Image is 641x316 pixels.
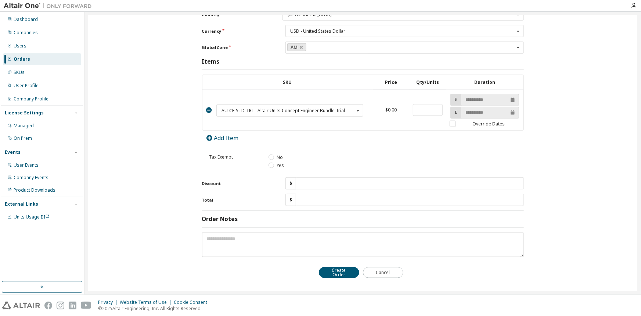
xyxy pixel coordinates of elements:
input: Total [296,194,524,206]
img: instagram.svg [57,302,64,309]
th: Duration [446,75,523,89]
p: © 2025 Altair Engineering, Inc. All Rights Reserved. [98,305,212,312]
div: Privacy [98,299,120,305]
label: Override Dates [450,121,520,127]
h3: Order Notes [202,216,238,223]
div: User Profile [14,83,39,89]
label: Currency [202,28,273,34]
span: Units Usage BI [14,214,50,220]
div: Managed [14,123,34,129]
img: linkedin.svg [69,302,76,309]
button: Create Order [319,267,359,278]
div: User Events [14,162,39,168]
th: Qty/Units [410,75,446,89]
div: Dashboard [14,17,38,22]
div: Users [14,43,26,49]
div: Product Downloads [14,187,55,193]
label: Total [202,197,273,203]
div: Company Profile [14,96,48,102]
img: facebook.svg [44,302,52,309]
div: Events [5,149,21,155]
th: Price [373,75,410,89]
div: Cookie Consent [174,299,212,305]
th: SKU [202,75,373,89]
div: SKUs [14,70,25,75]
div: USD - United States Dollar [290,29,345,33]
div: $ [285,194,296,206]
img: altair_logo.svg [2,302,40,309]
label: E [451,109,459,115]
h3: Items [202,58,220,65]
td: $0.00 [373,90,410,131]
a: AM [287,43,306,51]
div: Company Events [14,175,48,181]
input: Discount [296,177,524,189]
img: youtube.svg [81,302,91,309]
span: Tax Exempt [209,154,233,160]
label: Discount [202,181,273,187]
div: Companies [14,30,38,36]
img: Altair One [4,2,96,10]
button: Cancel [363,267,403,278]
a: Add Item [206,134,239,142]
div: $ [285,177,296,189]
div: On Prem [14,135,32,141]
div: AU-CE-STD-TRL - Altair Units Concept Engineer Bundle Trial [222,109,354,113]
div: Currency [285,25,524,37]
div: Orders [14,56,30,62]
div: Website Terms of Use [120,299,174,305]
div: External Links [5,201,38,207]
label: GlobalZone [202,45,273,50]
label: Yes [269,162,284,168]
div: GlobalZone [285,42,524,54]
div: License Settings [5,110,44,116]
label: S [451,96,459,102]
label: No [269,154,283,160]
